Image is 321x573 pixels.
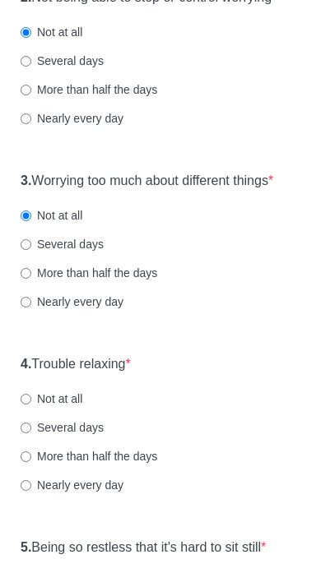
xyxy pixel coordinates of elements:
[21,268,31,279] input: More than half the days
[21,173,31,187] strong: 3.
[21,423,31,433] input: Several days
[21,297,31,307] input: Nearly every day
[21,110,123,127] label: Nearly every day
[21,538,266,557] label: Being so restless that it's hard to sit still
[21,210,31,221] input: Not at all
[21,293,123,310] label: Nearly every day
[21,419,104,436] label: Several days
[21,357,31,371] strong: 4.
[21,477,123,493] label: Nearly every day
[21,448,157,464] label: More than half the days
[21,27,31,38] input: Not at all
[21,24,82,40] label: Not at all
[21,480,31,491] input: Nearly every day
[21,113,31,124] input: Nearly every day
[21,265,157,281] label: More than half the days
[21,239,31,250] input: Several days
[21,540,31,554] strong: 5.
[21,81,157,98] label: More than half the days
[21,172,273,191] label: Worrying too much about different things
[21,56,31,67] input: Several days
[21,236,104,252] label: Several days
[21,390,82,407] label: Not at all
[21,451,31,462] input: More than half the days
[21,53,104,69] label: Several days
[21,207,82,224] label: Not at all
[21,355,131,374] label: Trouble relaxing
[21,85,31,95] input: More than half the days
[21,394,31,404] input: Not at all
